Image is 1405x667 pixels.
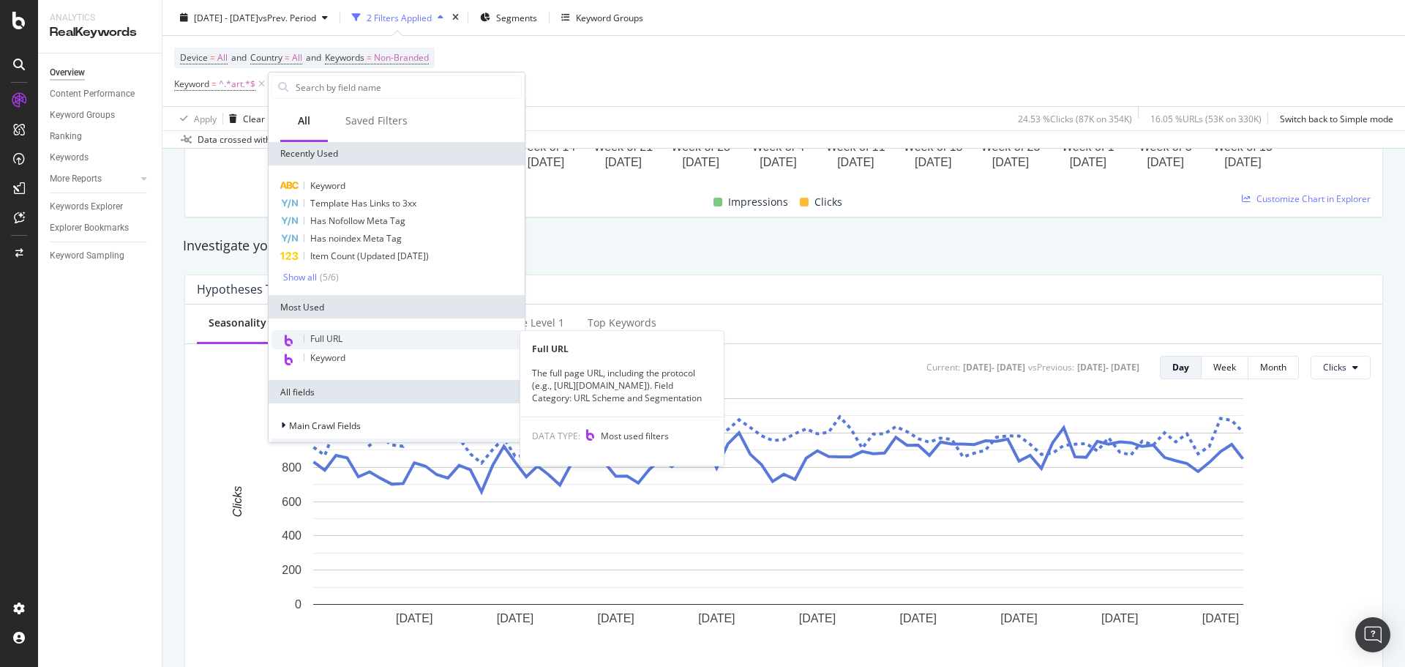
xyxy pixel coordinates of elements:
div: The full page URL, including the protocol (e.g., [URL][DOMAIN_NAME]). Field Category: URL Scheme ... [520,367,724,404]
a: Overview [50,65,151,81]
div: 2 Filters Applied [367,11,432,23]
input: Search by field name [294,76,521,98]
text: [DATE] [605,156,642,168]
text: Week of 21 [594,141,653,153]
text: Week of 1 [1062,141,1114,153]
span: Main Crawl Fields [289,420,361,432]
text: [DATE] [1070,156,1106,168]
span: All [217,48,228,68]
text: Week of 18 [904,141,963,153]
text: Week of 4 [752,141,805,153]
text: Week of 28 [671,141,730,153]
span: [DATE] - [DATE] [194,11,258,23]
text: [DATE] [682,156,719,168]
text: [DATE] [900,611,937,624]
a: Ranking [50,129,151,144]
div: Switch back to Simple mode [1280,112,1393,124]
div: Recently Used [269,142,525,165]
text: 800 [282,461,301,473]
a: Keywords Explorer [50,199,151,215]
button: Switch back to Simple mode [1274,107,1393,130]
span: Country [250,51,282,64]
span: DATA TYPE: [532,430,580,442]
div: Keyword Sampling [50,248,124,264]
div: Analytics [50,12,150,24]
a: Keyword Sampling [50,248,151,264]
span: All [292,48,302,68]
div: Most Used [269,295,525,318]
div: Top Keywords [588,316,656,330]
text: [DATE] [497,611,533,624]
span: Customize Chart in Explorer [1256,193,1371,205]
span: Keywords [325,51,364,64]
a: Explorer Bookmarks [50,220,151,236]
a: Customize Chart in Explorer [1242,193,1371,205]
div: Open Intercom Messenger [1355,617,1390,652]
span: Has Nofollow Meta Tag [310,215,405,227]
div: Saved Filters [345,113,408,128]
text: [DATE] [915,156,951,168]
span: = [210,51,215,64]
div: Keyword Groups [576,11,643,23]
button: 2 Filters Applied [346,6,449,29]
text: Week of 11 [826,141,885,153]
div: Apply [194,112,217,124]
span: Device [180,51,208,64]
span: Non-Branded [374,48,429,68]
span: vs Prev. Period [258,11,316,23]
text: 600 [282,495,301,507]
text: [DATE] [1147,156,1183,168]
text: 0 [295,598,301,611]
span: Impressions [728,193,788,211]
text: Week of 15 [1213,141,1273,153]
text: [DATE] [837,156,874,168]
div: Show all [283,272,317,283]
button: Segments [474,6,543,29]
text: Week of 14 [517,141,576,153]
div: More Reports [50,171,102,187]
a: More Reports [50,171,137,187]
span: Has noindex Meta Tag [310,232,402,245]
button: [DATE] - [DATE]vsPrev. Period [174,6,334,29]
div: Overview [50,65,85,81]
div: ( 5 / 6 ) [317,271,339,283]
div: 24.53 % Clicks ( 87K on 354K ) [1018,112,1132,124]
div: Keywords Explorer [50,199,123,215]
span: Clicks [1323,361,1346,373]
span: = [367,51,372,64]
text: [DATE] [396,611,432,624]
text: [DATE] [1000,611,1037,624]
text: [DATE] [1224,156,1261,168]
span: = [211,78,217,90]
text: Week of 8 [1139,141,1192,153]
button: Clear [223,107,265,130]
text: Week of 25 [981,141,1041,153]
span: and [231,51,247,64]
span: Segments [496,11,537,23]
text: [DATE] [1202,611,1239,624]
div: Day [1172,361,1189,373]
div: Ranking [50,129,82,144]
div: Data crossed with the Crawl [198,133,312,146]
button: Keyword Groups [555,6,649,29]
text: 200 [282,564,301,576]
div: Keywords [50,150,89,165]
button: Month [1248,356,1299,379]
div: All [298,113,310,128]
a: Keywords [50,150,151,165]
div: [DATE] - [DATE] [1077,361,1139,373]
span: Keyword [174,78,209,90]
span: Keyword [310,351,345,364]
span: Item Count (Updated [DATE]) [310,250,429,262]
a: Keyword Groups [50,108,151,123]
span: = [285,51,290,64]
div: vs Previous : [1028,361,1074,373]
text: [DATE] [760,156,796,168]
div: 16.05 % URLs ( 53K on 330K ) [1150,112,1262,124]
text: [DATE] [528,156,564,168]
span: Clicks [814,193,842,211]
text: [DATE] [698,611,735,624]
div: All fields [269,380,525,403]
span: Template Has Links to 3xx [310,197,416,209]
div: URLs [271,439,522,462]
